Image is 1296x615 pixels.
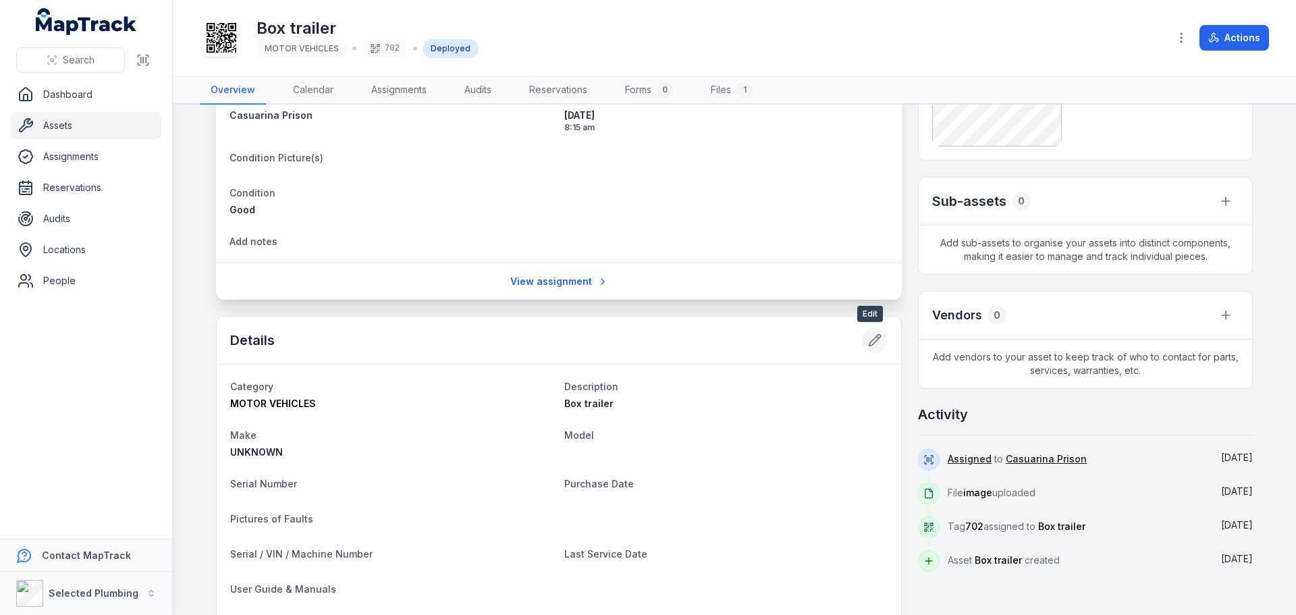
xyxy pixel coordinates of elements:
time: 5/16/2025, 8:15:50 AM [1221,452,1253,463]
div: 702 [362,39,408,58]
strong: Selected Plumbing [49,587,138,599]
span: Search [63,53,94,67]
span: Asset created [948,554,1060,566]
span: Tag assigned to [948,520,1085,532]
span: [DATE] [564,109,888,122]
span: Serial Number [230,478,297,489]
h2: Sub-assets [932,192,1006,211]
span: [DATE] [1221,553,1253,564]
time: 5/16/2025, 8:15:50 AM [564,109,888,133]
span: [DATE] [1221,519,1253,531]
a: Audits [11,205,161,232]
a: Locations [11,236,161,263]
a: Files1 [700,76,763,105]
span: Condition [230,187,275,198]
div: 0 [657,82,673,98]
a: People [11,267,161,294]
span: Add vendors to your asset to keep track of who to contact for parts, services, warranties, etc. [919,340,1252,388]
span: Box trailer [975,554,1022,566]
span: Model [564,429,594,441]
span: Add sub-assets to organise your assets into distinct components, making it easier to manage and t... [919,225,1252,274]
a: View assignment [502,269,617,294]
a: MapTrack [36,8,137,35]
span: Description [564,381,618,392]
h1: Box trailer [256,18,479,39]
span: Purchase Date [564,478,634,489]
span: Box trailer [1038,520,1085,532]
span: Category [230,381,273,392]
span: MOTOR VEHICLES [230,398,316,409]
div: 0 [1012,192,1031,211]
a: Assignments [360,76,437,105]
span: MOTOR VEHICLES [265,43,339,53]
span: Box trailer [564,398,614,409]
span: User Guide & Manuals [230,583,336,595]
h3: Vendors [932,306,982,325]
span: Serial / VIN / Machine Number [230,548,373,560]
div: 0 [988,306,1006,325]
a: Calendar [282,76,344,105]
time: 5/16/2025, 8:13:30 AM [1221,519,1253,531]
span: Pictures of Faults [230,513,313,525]
span: Add notes [230,236,277,247]
a: Assets [11,112,161,139]
a: Reservations [11,174,161,201]
span: Condition Picture(s) [230,152,323,163]
span: to [948,453,1087,464]
div: Deployed [423,39,479,58]
span: Last Service Date [564,548,647,560]
time: 5/16/2025, 8:15:45 AM [1221,485,1253,497]
span: [DATE] [1221,452,1253,463]
span: Edit [857,306,883,322]
span: [DATE] [1221,485,1253,497]
strong: Contact MapTrack [42,550,131,561]
span: Casuarina Prison [230,109,313,121]
span: Make [230,429,256,441]
a: Assignments [11,143,161,170]
h2: Activity [918,405,968,424]
a: Dashboard [11,81,161,108]
a: Audits [454,76,502,105]
a: Forms0 [614,76,684,105]
button: Search [16,47,125,73]
button: Actions [1199,25,1269,51]
span: 8:15 am [564,122,888,133]
span: 702 [965,520,983,532]
time: 5/16/2025, 8:13:30 AM [1221,553,1253,564]
a: Overview [200,76,266,105]
span: File uploaded [948,487,1035,498]
div: 1 [736,82,753,98]
span: Good [230,204,255,215]
a: Casuarina Prison [230,109,553,122]
a: Reservations [518,76,598,105]
span: UNKNOWN [230,446,283,458]
a: Assigned [948,452,992,466]
h2: Details [230,331,275,350]
a: Casuarina Prison [1006,452,1087,466]
span: image [963,487,992,498]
